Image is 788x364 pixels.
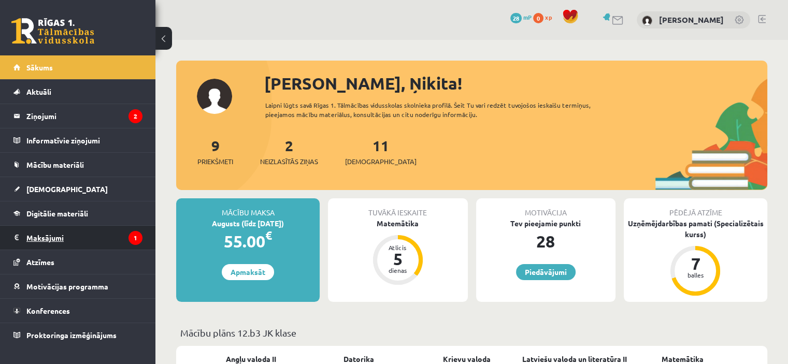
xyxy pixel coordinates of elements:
legend: Informatīvie ziņojumi [26,128,142,152]
div: Pēdējā atzīme [624,198,767,218]
a: Motivācijas programma [13,274,142,298]
a: Digitālie materiāli [13,201,142,225]
div: Tuvākā ieskaite [328,198,467,218]
span: mP [523,13,532,21]
span: [DEMOGRAPHIC_DATA] [345,156,417,167]
a: Atzīmes [13,250,142,274]
a: 9Priekšmeti [197,136,233,167]
div: Tev pieejamie punkti [476,218,615,229]
div: Augusts (līdz [DATE]) [176,218,320,229]
span: 28 [510,13,522,23]
div: Uzņēmējdarbības pamati (Specializētais kurss) [624,218,767,240]
a: Aktuāli [13,80,142,104]
div: 5 [382,251,413,267]
span: Proktoringa izmēģinājums [26,330,117,340]
a: Maksājumi1 [13,226,142,250]
a: Uzņēmējdarbības pamati (Specializētais kurss) 7 balles [624,218,767,297]
span: Neizlasītās ziņas [260,156,318,167]
a: Konferences [13,299,142,323]
i: 2 [128,109,142,123]
legend: Ziņojumi [26,104,142,128]
span: Motivācijas programma [26,282,108,291]
div: balles [680,272,711,278]
div: Atlicis [382,244,413,251]
img: Ņikita Rjabcevs [642,16,652,26]
span: Aktuāli [26,87,51,96]
div: Laipni lūgts savā Rīgas 1. Tālmācības vidusskolas skolnieka profilā. Šeit Tu vari redzēt tuvojošo... [265,100,620,119]
div: 7 [680,255,711,272]
a: Proktoringa izmēģinājums [13,323,142,347]
span: 0 [533,13,543,23]
legend: Maksājumi [26,226,142,250]
a: [PERSON_NAME] [659,14,724,25]
div: Mācību maksa [176,198,320,218]
a: Apmaksāt [222,264,274,280]
span: Sākums [26,63,53,72]
div: 55.00 [176,229,320,254]
a: 0 xp [533,13,557,21]
a: Mācību materiāli [13,153,142,177]
div: Motivācija [476,198,615,218]
a: Sākums [13,55,142,79]
p: Mācību plāns 12.b3 JK klase [180,326,763,340]
div: dienas [382,267,413,273]
a: 28 mP [510,13,532,21]
span: Konferences [26,306,70,315]
a: Informatīvie ziņojumi [13,128,142,152]
a: 11[DEMOGRAPHIC_DATA] [345,136,417,167]
a: [DEMOGRAPHIC_DATA] [13,177,142,201]
span: Priekšmeti [197,156,233,167]
div: [PERSON_NAME], Ņikita! [264,71,767,96]
div: Matemātika [328,218,467,229]
span: [DEMOGRAPHIC_DATA] [26,184,108,194]
a: Rīgas 1. Tālmācības vidusskola [11,18,94,44]
i: 1 [128,231,142,245]
span: Digitālie materiāli [26,209,88,218]
a: 2Neizlasītās ziņas [260,136,318,167]
a: Piedāvājumi [516,264,576,280]
span: € [265,228,272,243]
div: 28 [476,229,615,254]
span: xp [545,13,552,21]
a: Ziņojumi2 [13,104,142,128]
span: Atzīmes [26,257,54,267]
span: Mācību materiāli [26,160,84,169]
a: Matemātika Atlicis 5 dienas [328,218,467,286]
